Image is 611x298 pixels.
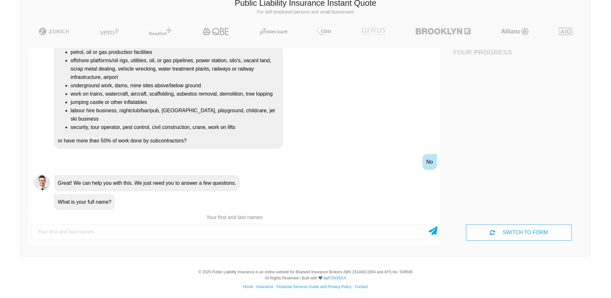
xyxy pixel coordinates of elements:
img: Zurich | Public Liability Insurance [36,28,72,35]
img: Steadfast | Public Liability Insurance [146,28,174,35]
img: LLOYD's | Public Liability Insurance [358,28,389,35]
img: Vero | Public Liability Insurance [97,28,122,35]
div: Do you undertake any work on or operate a business that is/has a: or have more than 50% of work d... [54,28,283,149]
h4: Your Progress [453,48,519,56]
a: Contact [355,285,368,289]
div: Great! We can help you with this. We just need you to answer a few questions. [54,175,240,191]
li: security, tour operator, pest control, civil construction, crane, work on lifts [71,123,279,132]
img: Chatbot | PLI [34,175,50,191]
input: Your first and last names [31,224,426,240]
a: Financial Services Guide and Privacy Policy [276,285,352,289]
div: No [422,154,437,170]
p: For self employed persons and small businesses [26,9,585,15]
img: Protecsure | Public Liability Insurance [258,28,290,35]
li: jumping castle or other inflatables [71,98,279,106]
li: offshore platforms/oil rigs, utilities, oil, or gas pipelines, power station, silo's, vacant land... [71,56,279,81]
li: labour hire business, nightclub/bar/pub, [GEOGRAPHIC_DATA], playground, childcare, jet ski business [71,106,279,123]
a: Insurance [256,285,273,289]
img: AIG | Public Liability Insurance [556,28,575,35]
div: SWITCH TO FORM [466,225,571,241]
img: Allianz | Public Liability Insurance [498,28,532,35]
img: QBE | Public Liability Insurance [199,28,233,35]
li: underground work, dams, mine sites above/below ground [71,81,279,90]
div: What is your full name? [54,194,115,210]
img: CGU | Public Liability Insurance [314,28,334,35]
a: Home [243,285,253,289]
img: Brooklyn | Public Liability Insurance [413,28,473,35]
li: petrol, oil or gas production facilities [71,48,279,56]
p: Your first and last names [29,214,440,221]
li: work on trains, watercraft, aircraft, scaffolding, asbestos removal, demolition, tree lopping [71,90,279,98]
a: FONSEKA [328,276,346,280]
